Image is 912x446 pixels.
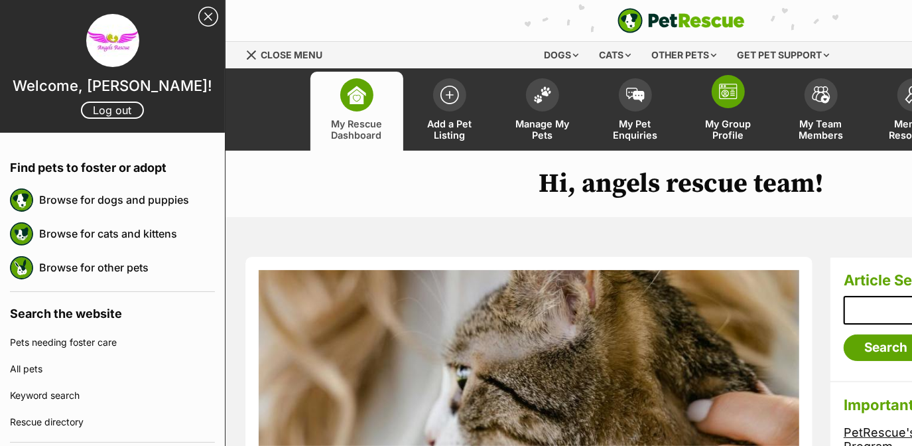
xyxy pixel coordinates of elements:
a: Browse for other pets [39,254,215,281]
span: Close menu [261,49,322,60]
a: Rescue directory [10,409,215,435]
div: Cats [590,42,640,68]
img: phpu68lcuz3p4idnkqkn.jpg [259,270,799,446]
img: group-profile-icon-3fa3cf56718a62981997c0bc7e787c4b2cf8bcc04b72c1350f741eb67cf2f40e.svg [719,84,738,100]
img: petrescue logo [10,256,33,279]
a: Close Sidebar [198,7,218,27]
span: My Pet Enquiries [606,118,665,141]
a: My Group Profile [682,72,775,151]
img: add-pet-listing-icon-0afa8454b4691262ce3f59096e99ab1cd57d4a30225e0717b998d2c9b9846f56.svg [440,86,459,104]
img: logo-e224e6f780fb5917bec1dbf3a21bbac754714ae5b6737aabdf751b685950b380.svg [618,8,745,33]
h4: Search the website [10,292,215,329]
a: PetRescue [618,8,745,33]
span: Add a Pet Listing [420,118,480,141]
a: Keyword search [10,382,215,409]
a: Browse for cats and kittens [39,220,215,248]
a: Menu [245,42,332,66]
img: team-members-icon-5396bd8760b3fe7c0b43da4ab00e1e3bb1a5d9ba89233759b79545d2d3fc5d0d.svg [812,86,830,104]
a: My Pet Enquiries [589,72,682,151]
a: Pets needing foster care [10,329,215,356]
div: Get pet support [728,42,838,68]
span: My Team Members [791,118,851,141]
div: Dogs [535,42,588,68]
img: petrescue logo [10,222,33,246]
a: My Team Members [775,72,868,151]
h4: Find pets to foster or adopt [10,146,215,183]
img: manage-my-pets-icon-02211641906a0b7f246fdf0571729dbe1e7629f14944591b6c1af311fb30b64b.svg [533,86,552,104]
a: All pets [10,356,215,382]
div: Other pets [642,42,726,68]
span: My Rescue Dashboard [327,118,387,141]
img: pet-enquiries-icon-7e3ad2cf08bfb03b45e93fb7055b45f3efa6380592205ae92323e6603595dc1f.svg [626,88,645,102]
span: My Group Profile [698,118,758,141]
a: Log out [81,102,144,119]
a: Manage My Pets [496,72,589,151]
img: dashboard-icon-eb2f2d2d3e046f16d808141f083e7271f6b2e854fb5c12c21221c1fb7104beca.svg [348,86,366,104]
a: Add a Pet Listing [403,72,496,151]
span: Manage My Pets [513,118,572,141]
a: Browse for dogs and puppies [39,186,215,214]
img: petrescue logo [10,188,33,212]
img: profile image [86,14,139,67]
a: My Rescue Dashboard [310,72,403,151]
